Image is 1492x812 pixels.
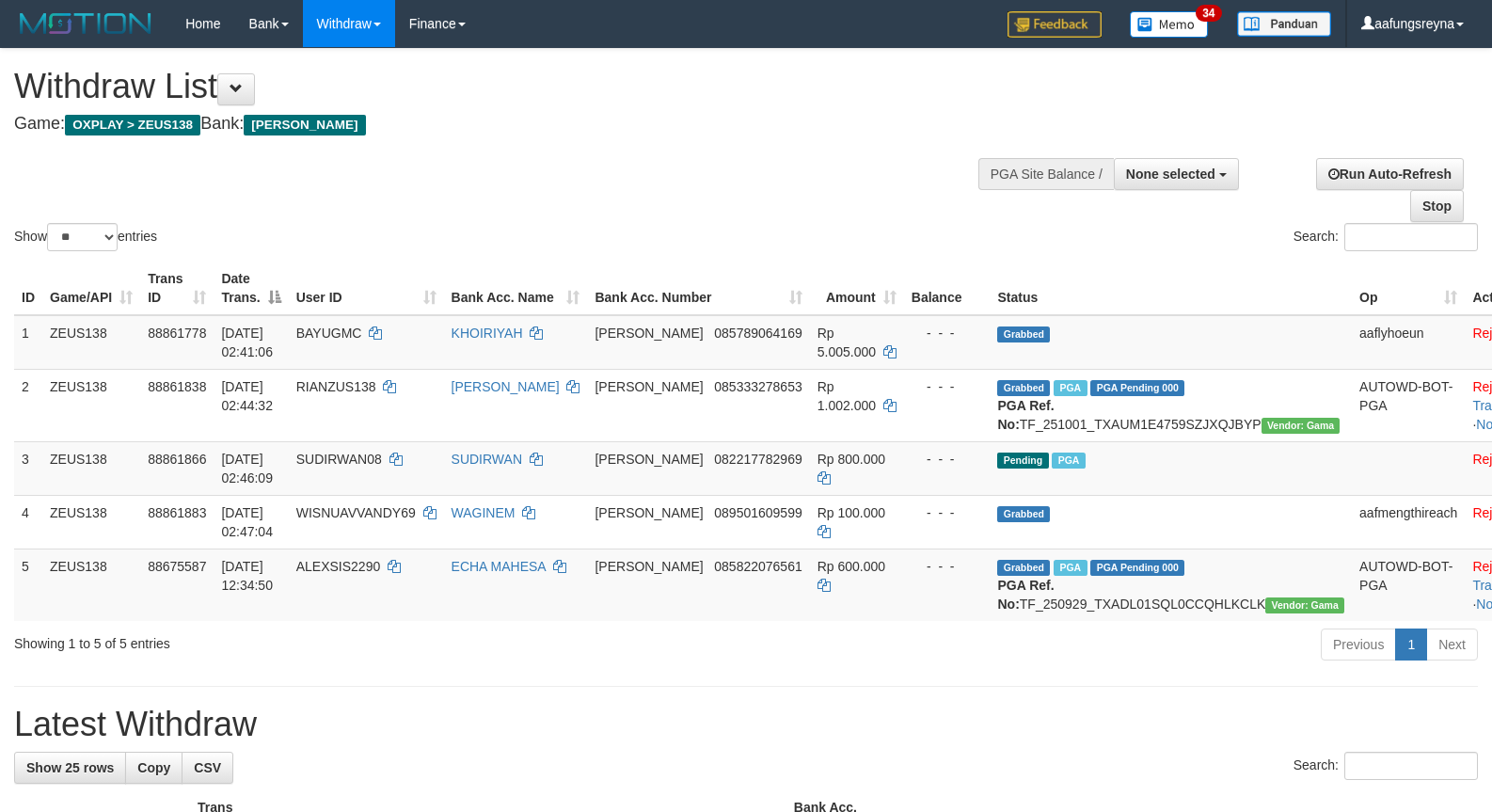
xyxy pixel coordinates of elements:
span: Vendor URL: https://trx31.1velocity.biz [1265,597,1344,613]
span: None selected [1126,167,1215,182]
span: [PERSON_NAME] [595,559,703,574]
span: Grabbed [997,506,1050,522]
h4: Game: Bank: [14,115,976,134]
span: CSV [194,760,221,775]
div: - - - [912,377,983,396]
button: None selected [1114,158,1239,190]
td: ZEUS138 [42,315,140,370]
td: 5 [14,549,42,621]
div: - - - [912,324,983,342]
th: Amount: activate to sort column ascending [810,262,904,315]
span: OXPLAY > ZEUS138 [65,115,200,135]
b: PGA Ref. No: [997,398,1054,432]
a: Stop [1410,190,1464,222]
span: PGA Pending [1090,560,1184,576]
td: 3 [14,441,42,495]
span: [DATE] 02:46:09 [221,452,273,486]
img: Button%20Memo.svg [1130,11,1209,38]
td: aafmengthireach [1352,495,1465,549]
a: ECHA MAHESA [452,559,546,574]
span: Copy 085822076561 to clipboard [714,559,802,574]
a: Copy [125,752,183,784]
a: [PERSON_NAME] [452,379,560,394]
a: Show 25 rows [14,752,126,784]
span: Rp 600.000 [817,559,885,574]
div: - - - [912,503,983,522]
span: [DATE] 02:44:32 [221,379,273,413]
a: CSV [182,752,233,784]
span: Marked by aafkaynarin [1052,453,1085,469]
img: Feedback.jpg [1008,11,1102,38]
th: Bank Acc. Name: activate to sort column ascending [444,262,588,315]
span: 88861866 [148,452,206,467]
span: 34 [1196,5,1221,22]
span: [PERSON_NAME] [595,505,703,520]
td: aaflyhoeun [1352,315,1465,370]
th: Date Trans.: activate to sort column descending [214,262,288,315]
label: Show entries [14,223,157,251]
td: ZEUS138 [42,369,140,441]
th: Balance [904,262,991,315]
span: BAYUGMC [296,326,362,341]
span: Rp 800.000 [817,452,885,467]
span: RIANZUS138 [296,379,376,394]
span: [DATE] 02:47:04 [221,505,273,539]
span: [DATE] 02:41:06 [221,326,273,359]
span: Grabbed [997,380,1050,396]
td: TF_250929_TXADL01SQL0CCQHLKCLK [990,549,1352,621]
div: - - - [912,557,983,576]
span: Copy 085789064169 to clipboard [714,326,802,341]
span: Copy 085333278653 to clipboard [714,379,802,394]
th: ID [14,262,42,315]
span: 88861883 [148,505,206,520]
th: Status [990,262,1352,315]
span: Vendor URL: https://trx31.1velocity.biz [1262,418,1341,434]
td: AUTOWD-BOT-PGA [1352,549,1465,621]
div: PGA Site Balance / [978,158,1114,190]
span: Pending [997,453,1048,469]
span: [PERSON_NAME] [595,379,703,394]
td: TF_251001_TXAUM1E4759SZJXQJBYP [990,369,1352,441]
select: Showentries [47,223,118,251]
span: Copy [137,760,170,775]
img: MOTION_logo.png [14,9,157,38]
span: Marked by aafkaynarin [1054,380,1087,396]
td: ZEUS138 [42,441,140,495]
span: Grabbed [997,560,1050,576]
div: Showing 1 to 5 of 5 entries [14,627,608,653]
a: Previous [1321,629,1396,661]
span: Grabbed [997,326,1050,342]
a: 1 [1395,629,1427,661]
th: Op: activate to sort column ascending [1352,262,1465,315]
span: Copy 082217782969 to clipboard [714,452,802,467]
span: 88861838 [148,379,206,394]
a: KHOIRIYAH [452,326,523,341]
h1: Latest Withdraw [14,706,1478,743]
span: [DATE] 12:34:50 [221,559,273,593]
a: Next [1426,629,1478,661]
label: Search: [1294,752,1478,780]
input: Search: [1344,223,1478,251]
span: [PERSON_NAME] [595,326,703,341]
td: 2 [14,369,42,441]
span: 88861778 [148,326,206,341]
h1: Withdraw List [14,68,976,105]
span: Marked by aafpengsreynich [1054,560,1087,576]
span: Rp 5.005.000 [817,326,876,359]
th: Game/API: activate to sort column ascending [42,262,140,315]
span: [PERSON_NAME] [595,452,703,467]
td: 4 [14,495,42,549]
a: WAGINEM [452,505,516,520]
span: WISNUAVVANDY69 [296,505,416,520]
a: SUDIRWAN [452,452,522,467]
b: PGA Ref. No: [997,578,1054,612]
span: ALEXSIS2290 [296,559,381,574]
span: PGA Pending [1090,380,1184,396]
span: SUDIRWAN08 [296,452,382,467]
th: Bank Acc. Number: activate to sort column ascending [587,262,809,315]
span: Copy 089501609599 to clipboard [714,505,802,520]
span: Show 25 rows [26,760,114,775]
span: [PERSON_NAME] [244,115,365,135]
input: Search: [1344,752,1478,780]
span: 88675587 [148,559,206,574]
